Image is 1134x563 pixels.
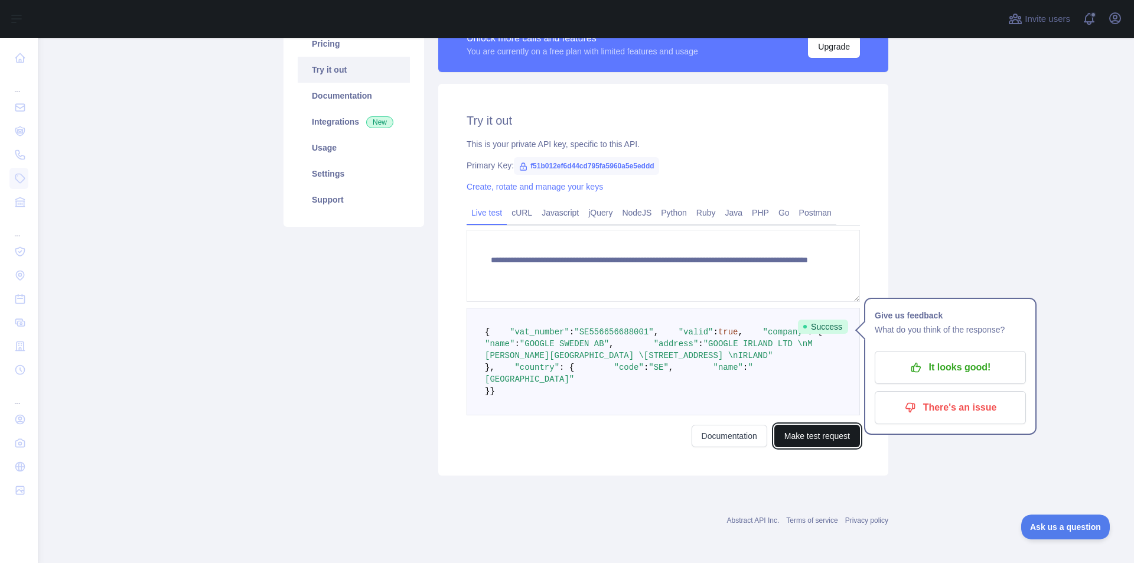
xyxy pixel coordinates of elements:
[584,203,617,222] a: jQuery
[845,516,888,525] a: Privacy policy
[763,327,808,337] span: "company"
[514,157,659,175] span: f51b012ef6d44cd795fa5960a5e5eddd
[875,391,1026,424] button: There's an issue
[9,383,28,406] div: ...
[298,187,410,213] a: Support
[644,363,649,372] span: :
[559,363,574,372] span: : {
[510,327,569,337] span: "vat_number"
[569,327,574,337] span: :
[514,339,519,349] span: :
[467,31,698,45] div: Unlock more calls and features
[649,363,669,372] span: "SE"
[467,112,860,129] h2: Try it out
[507,203,537,222] a: cURL
[298,31,410,57] a: Pricing
[467,138,860,150] div: This is your private API key, specific to this API.
[467,45,698,57] div: You are currently on a free plan with limited features and usage
[1021,515,1110,539] iframe: Toggle Customer Support
[485,327,490,337] span: {
[609,339,614,349] span: ,
[1006,9,1073,28] button: Invite users
[485,339,514,349] span: "name"
[808,35,860,58] button: Upgrade
[656,203,692,222] a: Python
[467,160,860,171] div: Primary Key:
[884,398,1017,418] p: There's an issue
[537,203,584,222] a: Javascript
[298,83,410,109] a: Documentation
[467,182,603,191] a: Create, rotate and manage your keys
[794,203,836,222] a: Postman
[786,516,838,525] a: Terms of service
[713,363,743,372] span: "name"
[713,327,718,337] span: :
[654,327,659,337] span: ,
[747,203,774,222] a: PHP
[9,71,28,95] div: ...
[875,308,1026,323] h1: Give us feedback
[774,203,794,222] a: Go
[654,339,699,349] span: "address"
[1025,12,1070,26] span: Invite users
[727,516,780,525] a: Abstract API Inc.
[875,323,1026,337] p: What do you think of the response?
[698,339,703,349] span: :
[692,425,767,447] a: Documentation
[485,363,495,372] span: },
[467,203,507,222] a: Live test
[298,161,410,187] a: Settings
[743,363,748,372] span: :
[485,386,490,396] span: }
[298,109,410,135] a: Integrations New
[366,116,393,128] span: New
[514,363,559,372] span: "country"
[574,327,653,337] span: "SE556656688001"
[298,57,410,83] a: Try it out
[9,215,28,239] div: ...
[669,363,673,372] span: ,
[884,357,1017,377] p: It looks good!
[875,351,1026,384] button: It looks good!
[721,203,748,222] a: Java
[617,203,656,222] a: NodeJS
[798,320,848,334] span: Success
[490,386,494,396] span: }
[679,327,713,337] span: "valid"
[614,363,643,372] span: "code"
[692,203,721,222] a: Ruby
[298,135,410,161] a: Usage
[738,327,743,337] span: ,
[718,327,738,337] span: true
[774,425,860,447] button: Make test request
[520,339,609,349] span: "GOOGLE SWEDEN AB"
